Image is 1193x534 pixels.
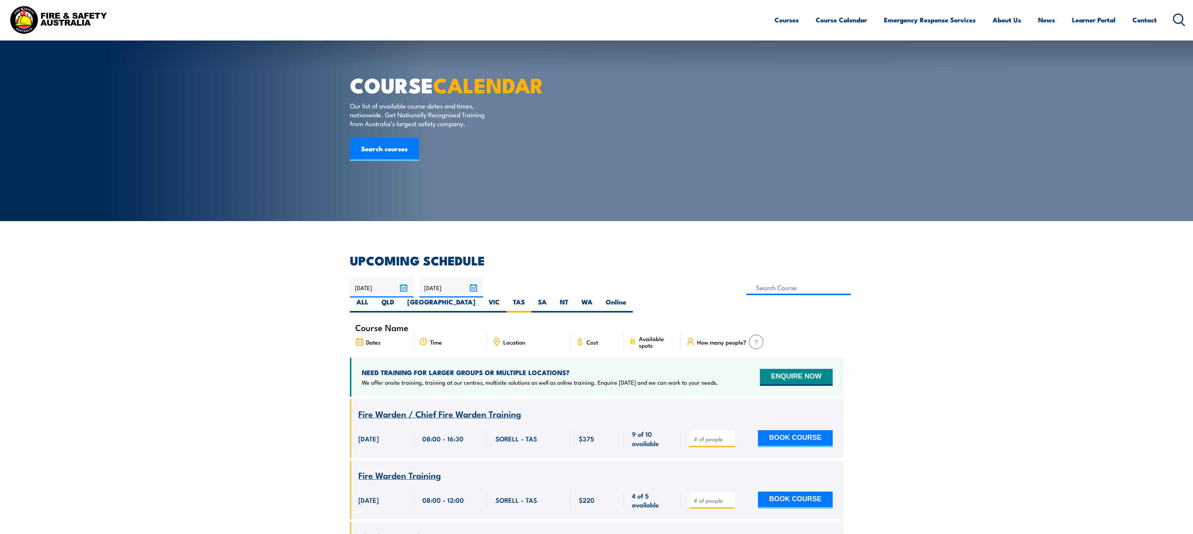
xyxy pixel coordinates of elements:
h1: COURSE [350,76,540,94]
span: 9 of 10 available [632,429,672,448]
a: Courses [775,10,799,30]
span: Time [430,339,442,345]
label: [GEOGRAPHIC_DATA] [401,297,482,313]
label: NT [553,297,575,313]
p: We offer onsite training, training at our centres, multisite solutions as well as online training... [362,379,718,386]
span: Dates [366,339,381,345]
span: 08:00 - 16:30 [422,434,464,443]
span: Cost [586,339,598,345]
span: 4 of 5 available [632,491,672,509]
a: News [1038,10,1055,30]
input: Search Course [746,280,851,295]
span: Available spots [639,335,675,348]
label: VIC [482,297,506,313]
span: $220 [579,495,595,504]
input: From date [350,278,413,297]
strong: CALENDAR [433,68,544,100]
span: 08:00 - 12:00 [422,495,464,504]
label: Online [599,297,633,313]
span: SORELL - TAS [496,434,537,443]
input: # of people [694,497,732,504]
span: Location [503,339,525,345]
label: ALL [350,297,375,313]
a: Emergency Response Services [884,10,976,30]
h4: NEED TRAINING FOR LARGER GROUPS OR MULTIPLE LOCATIONS? [362,368,718,377]
a: Learner Portal [1072,10,1116,30]
a: Contact [1133,10,1157,30]
span: [DATE] [358,434,379,443]
input: # of people [694,435,732,443]
label: QLD [375,297,401,313]
span: How many people? [697,339,746,345]
a: Fire Warden Training [358,471,441,480]
h2: UPCOMING SCHEDULE [350,255,843,265]
a: Fire Warden / Chief Fire Warden Training [358,409,521,419]
label: WA [575,297,599,313]
button: BOOK COURSE [758,492,833,509]
span: [DATE] [358,495,379,504]
span: Fire Warden / Chief Fire Warden Training [358,407,521,420]
button: BOOK COURSE [758,430,833,447]
input: To date [419,278,483,297]
a: About Us [993,10,1021,30]
label: TAS [506,297,531,313]
a: Course Calendar [816,10,867,30]
p: Our list of available course dates and times, nationwide. Get Nationally Recognised Training from... [350,101,491,128]
span: Fire Warden Training [358,468,441,482]
span: SORELL - TAS [496,495,537,504]
label: SA [531,297,553,313]
span: $375 [579,434,594,443]
button: ENQUIRE NOW [760,369,833,386]
span: Course Name [355,324,408,331]
a: Search courses [350,138,419,161]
